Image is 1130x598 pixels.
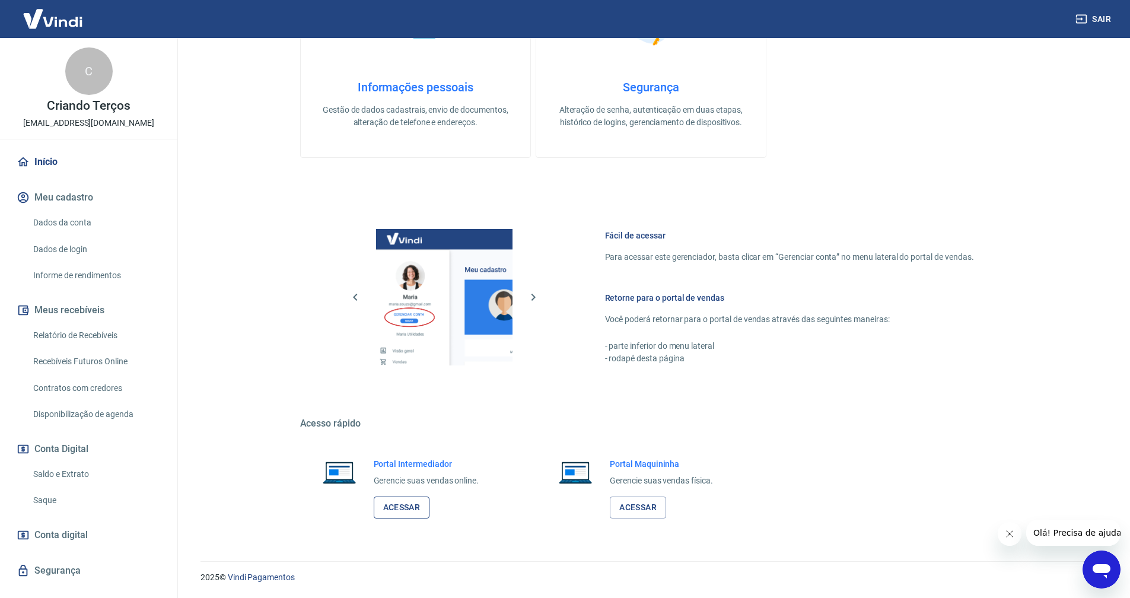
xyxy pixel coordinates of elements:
a: Vindi Pagamentos [228,572,295,582]
a: Início [14,149,163,175]
img: Imagem de um notebook aberto [314,458,364,486]
p: Alteração de senha, autenticação em duas etapas, histórico de logins, gerenciamento de dispositivos. [555,104,747,129]
button: Meus recebíveis [14,297,163,323]
h4: Informações pessoais [320,80,511,94]
a: Dados da conta [28,211,163,235]
img: Imagem da dashboard mostrando o botão de gerenciar conta na sidebar no lado esquerdo [376,229,513,365]
button: Sair [1073,8,1116,30]
p: - parte inferior do menu lateral [605,340,974,352]
span: Conta digital [34,527,88,543]
img: Imagem de um notebook aberto [550,458,600,486]
p: 2025 © [200,571,1102,584]
p: Você poderá retornar para o portal de vendas através das seguintes maneiras: [605,313,974,326]
a: Informe de rendimentos [28,263,163,288]
a: Saque [28,488,163,513]
p: Gerencie suas vendas física. [610,475,713,487]
img: Vindi [14,1,91,37]
h6: Fácil de acessar [605,230,974,241]
p: Gestão de dados cadastrais, envio de documentos, alteração de telefone e endereços. [320,104,511,129]
iframe: Fechar mensagem [998,522,1021,546]
h6: Retorne para o portal de vendas [605,292,974,304]
a: Disponibilização de agenda [28,402,163,427]
a: Acessar [374,497,430,519]
p: Para acessar este gerenciador, basta clicar em “Gerenciar conta” no menu lateral do portal de ven... [605,251,974,263]
iframe: Botão para abrir a janela de mensagens [1083,551,1121,589]
button: Conta Digital [14,436,163,462]
button: Meu cadastro [14,185,163,211]
a: Recebíveis Futuros Online [28,349,163,374]
span: Olá! Precisa de ajuda? [7,8,100,18]
h4: Segurança [555,80,747,94]
p: Gerencie suas vendas online. [374,475,479,487]
p: - rodapé desta página [605,352,974,365]
p: Criando Terços [47,100,130,112]
a: Acessar [610,497,666,519]
h5: Acesso rápido [300,418,1002,430]
div: C [65,47,113,95]
a: Segurança [14,558,163,584]
h6: Portal Maquininha [610,458,713,470]
iframe: Mensagem da empresa [1026,520,1121,546]
a: Dados de login [28,237,163,262]
a: Relatório de Recebíveis [28,323,163,348]
a: Conta digital [14,522,163,548]
p: [EMAIL_ADDRESS][DOMAIN_NAME] [23,117,154,129]
h6: Portal Intermediador [374,458,479,470]
a: Contratos com credores [28,376,163,400]
a: Saldo e Extrato [28,462,163,486]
